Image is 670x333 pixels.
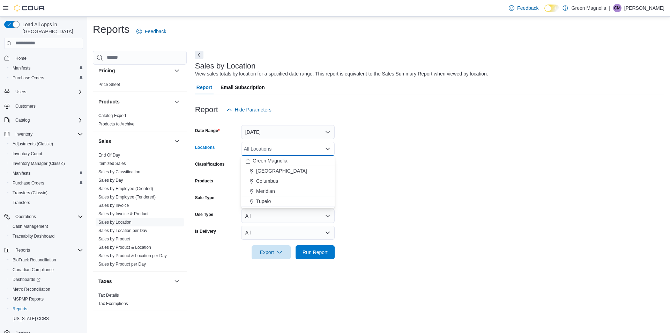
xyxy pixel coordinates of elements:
button: Pricing [173,66,181,75]
button: Inventory Manager (Classic) [7,159,86,168]
span: End Of Day [98,152,120,158]
span: Dashboards [10,275,83,284]
button: Home [1,53,86,63]
label: Use Type [195,212,213,217]
button: Products [98,98,171,105]
span: Inventory Count [13,151,42,157]
span: Sales by Invoice [98,203,129,208]
span: Sales by Invoice & Product [98,211,148,217]
span: Sales by Classification [98,169,140,175]
button: Cash Management [7,222,86,231]
button: [GEOGRAPHIC_DATA] [241,166,335,176]
span: Purchase Orders [13,75,44,81]
a: Sales by Product & Location per Day [98,253,167,258]
button: Operations [13,212,39,221]
button: Inventory Count [7,149,86,159]
span: Manifests [10,169,83,178]
span: Inventory Manager (Classic) [13,161,65,166]
a: Metrc Reconciliation [10,285,53,294]
button: Transfers [7,198,86,208]
label: Locations [195,145,215,150]
div: Pricing [93,80,187,92]
span: Traceabilty Dashboard [13,233,54,239]
a: Purchase Orders [10,74,47,82]
button: BioTrack Reconciliation [7,255,86,265]
span: Sales by Location per Day [98,228,147,233]
button: Canadian Compliance [7,265,86,275]
button: Catalog [13,116,32,124]
button: Pricing [98,67,171,74]
span: Price Sheet [98,82,120,87]
h1: Reports [93,22,129,36]
span: Catalog [13,116,83,124]
div: View sales totals by location for a specified date range. This report is equivalent to the Sales ... [195,70,488,78]
span: MSPMP Reports [10,295,83,303]
h3: Sales [98,138,111,145]
span: Adjustments (Classic) [10,140,83,148]
span: Sales by Employee (Tendered) [98,194,156,200]
a: Cash Management [10,222,51,231]
button: Reports [1,245,86,255]
h3: Products [98,98,120,105]
a: Sales by Day [98,178,123,183]
span: Cash Management [10,222,83,231]
span: Transfers (Classic) [10,189,83,197]
p: | [609,4,610,12]
button: Tupelo [241,196,335,207]
button: Hide Parameters [224,103,274,117]
a: Sales by Employee (Created) [98,186,153,191]
label: Is Delivery [195,229,216,234]
button: Reports [7,304,86,314]
span: Inventory Count [10,150,83,158]
button: Columbus [241,176,335,186]
div: Carrie Murphy [613,4,621,12]
a: Sales by Location [98,220,132,225]
a: Transfers [10,198,33,207]
a: Products to Archive [98,122,134,126]
input: Dark Mode [544,5,559,12]
span: Inventory Manager (Classic) [10,159,83,168]
div: Taxes [93,291,187,311]
img: Cova [14,5,45,12]
button: Purchase Orders [7,178,86,188]
span: Dashboards [13,277,40,282]
span: Washington CCRS [10,314,83,323]
div: Sales [93,151,187,271]
button: Meridian [241,186,335,196]
a: Sales by Product per Day [98,262,146,267]
h3: Taxes [98,278,112,285]
button: All [241,209,335,223]
span: Cash Management [13,224,48,229]
a: Tax Exemptions [98,301,128,306]
span: Columbus [256,178,278,184]
button: Products [173,97,181,106]
span: Export [256,245,286,259]
h3: Sales by Location [195,62,256,70]
button: Operations [1,212,86,222]
label: Date Range [195,128,220,133]
a: Itemized Sales [98,161,126,166]
button: Manifests [7,168,86,178]
span: Transfers [13,200,30,205]
a: Feedback [134,24,169,38]
span: Feedback [145,28,166,35]
span: Reports [10,305,83,313]
span: Products to Archive [98,121,134,127]
button: Close list of options [325,146,330,152]
span: Sales by Product [98,236,130,242]
span: Catalog [15,117,30,123]
label: Products [195,178,213,184]
span: Purchase Orders [10,74,83,82]
span: MSPMP Reports [13,296,44,302]
span: Feedback [517,5,538,12]
a: Sales by Employee (Tendered) [98,195,156,200]
a: Tax Details [98,293,119,298]
span: Reports [15,247,30,253]
span: Manifests [13,171,30,176]
span: Transfers [10,198,83,207]
a: Catalog Export [98,113,126,118]
span: Inventory [15,131,32,137]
